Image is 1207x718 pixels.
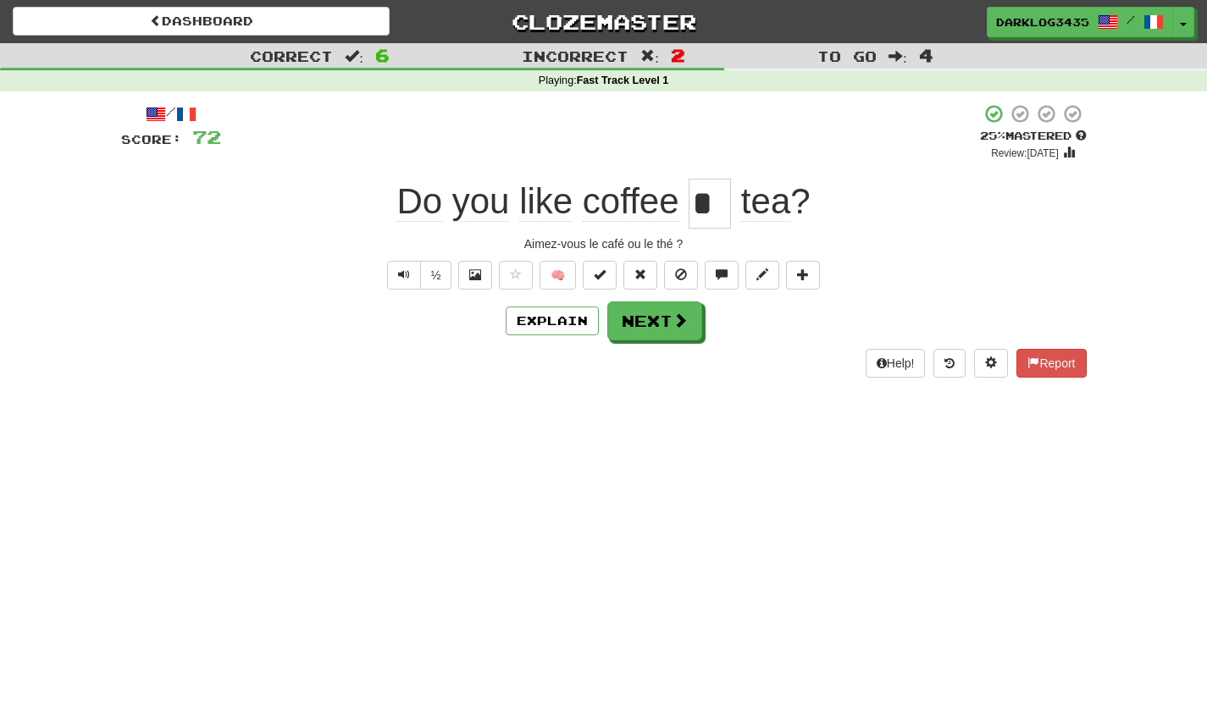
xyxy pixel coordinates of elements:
button: Next [607,301,702,340]
span: 6 [375,45,390,65]
span: Correct [250,47,333,64]
span: / [1127,14,1135,25]
span: ? [731,181,810,222]
span: 2 [671,45,685,65]
button: Ignore sentence (alt+i) [664,261,698,290]
a: DarkLog3435 / [987,7,1173,37]
span: 25 % [980,129,1005,142]
div: / [121,103,221,124]
small: Review: [DATE] [991,147,1059,159]
strong: Fast Track Level 1 [577,75,669,86]
button: Help! [866,349,926,378]
button: Reset to 0% Mastered (alt+r) [623,261,657,290]
button: Round history (alt+y) [933,349,966,378]
button: Discuss sentence (alt+u) [705,261,739,290]
span: : [889,49,907,64]
div: Mastered [980,129,1087,144]
button: Explain [506,307,599,335]
div: Aimez-vous le café ou le thé ? [121,235,1087,252]
button: ½ [420,261,452,290]
span: : [640,49,659,64]
span: Do [396,181,442,222]
span: coffee [583,181,679,222]
button: Report [1016,349,1086,378]
button: 🧠 [540,261,576,290]
span: To go [817,47,877,64]
span: 72 [192,126,221,147]
span: Score: [121,132,182,146]
button: Add to collection (alt+a) [786,261,820,290]
button: Set this sentence to 100% Mastered (alt+m) [583,261,617,290]
span: like [519,181,573,222]
a: Dashboard [13,7,390,36]
div: Text-to-speech controls [384,261,452,290]
button: Edit sentence (alt+d) [745,261,779,290]
span: : [345,49,363,64]
span: tea [741,181,790,222]
span: DarkLog3435 [996,14,1089,30]
span: Incorrect [522,47,628,64]
span: 4 [919,45,933,65]
button: Show image (alt+x) [458,261,492,290]
button: Favorite sentence (alt+f) [499,261,533,290]
button: Play sentence audio (ctl+space) [387,261,421,290]
a: Clozemaster [415,7,792,36]
span: you [452,181,510,222]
